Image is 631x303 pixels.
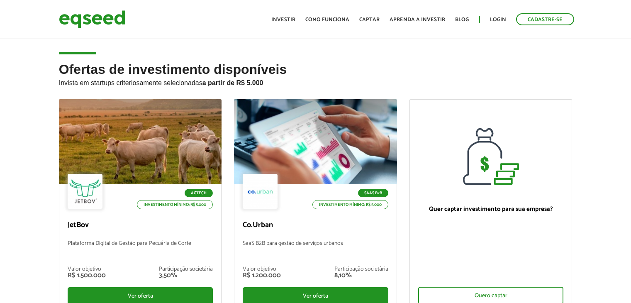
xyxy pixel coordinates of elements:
strong: a partir de R$ 5.000 [202,79,263,86]
a: Login [490,17,506,22]
a: Aprenda a investir [390,17,445,22]
a: Cadastre-se [516,13,574,25]
p: Quer captar investimento para sua empresa? [418,205,564,213]
a: Investir [271,17,295,22]
div: Participação societária [159,266,213,272]
p: Plataforma Digital de Gestão para Pecuária de Corte [68,240,213,258]
h2: Ofertas de investimento disponíveis [59,62,573,99]
a: Blog [455,17,469,22]
a: Como funciona [305,17,349,22]
p: Co.Urban [243,221,388,230]
img: EqSeed [59,8,125,30]
p: SaaS B2B [358,189,388,197]
div: R$ 1.200.000 [243,272,281,279]
p: Investimento mínimo: R$ 5.000 [137,200,213,209]
div: R$ 1.500.000 [68,272,106,279]
p: Agtech [185,189,213,197]
div: Participação societária [334,266,388,272]
a: Captar [359,17,380,22]
div: 3,50% [159,272,213,279]
p: Investimento mínimo: R$ 5.000 [312,200,388,209]
div: Valor objetivo [68,266,106,272]
div: Valor objetivo [243,266,281,272]
p: SaaS B2B para gestão de serviços urbanos [243,240,388,258]
p: Invista em startups criteriosamente selecionadas [59,77,573,87]
p: JetBov [68,221,213,230]
div: 8,10% [334,272,388,279]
